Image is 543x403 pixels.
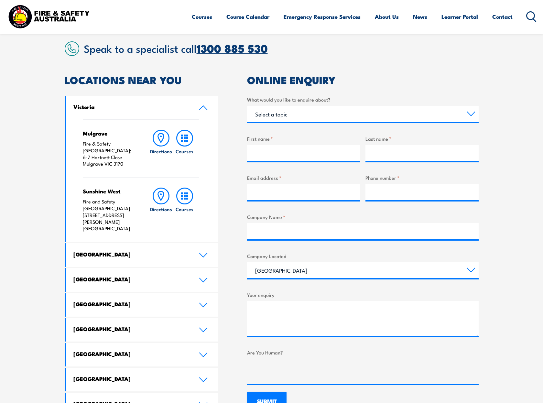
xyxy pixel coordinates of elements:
h4: Mulgrave [83,130,137,137]
a: 1300 885 530 [197,39,268,57]
a: [GEOGRAPHIC_DATA] [66,318,218,342]
label: Phone number [365,174,479,181]
a: Emergency Response Services [284,8,361,25]
a: [GEOGRAPHIC_DATA] [66,343,218,366]
a: Directions [149,188,173,232]
a: [GEOGRAPHIC_DATA] [66,268,218,292]
label: Your enquiry [247,291,479,299]
a: Courses [173,188,196,232]
p: Fire and Safety [GEOGRAPHIC_DATA] [STREET_ADDRESS][PERSON_NAME] [GEOGRAPHIC_DATA] [83,198,137,232]
a: [GEOGRAPHIC_DATA] [66,293,218,317]
a: Victoria [66,96,218,119]
a: About Us [375,8,399,25]
label: Company Located [247,252,479,260]
h4: [GEOGRAPHIC_DATA] [73,276,189,283]
h4: [GEOGRAPHIC_DATA] [73,350,189,357]
h6: Directions [150,148,172,155]
a: Course Calendar [226,8,269,25]
label: What would you like to enquire about? [247,96,479,103]
a: Courses [173,130,196,167]
p: Fire & Safety [GEOGRAPHIC_DATA]: 6-7 Hartnett Close Mulgrave VIC 3170 [83,140,137,167]
a: News [413,8,427,25]
h2: Speak to a specialist call [84,42,479,54]
a: Learner Portal [441,8,478,25]
label: Last name [365,135,479,142]
h4: [GEOGRAPHIC_DATA] [73,325,189,332]
h4: [GEOGRAPHIC_DATA] [73,300,189,308]
h2: LOCATIONS NEAR YOU [65,75,218,84]
h4: [GEOGRAPHIC_DATA] [73,375,189,382]
h2: ONLINE ENQUIRY [247,75,479,84]
h4: Sunshine West [83,188,137,195]
h6: Courses [176,206,193,212]
a: Directions [149,130,173,167]
h6: Directions [150,206,172,212]
a: [GEOGRAPHIC_DATA] [66,243,218,267]
label: Are You Human? [247,349,479,356]
a: Contact [492,8,513,25]
label: First name [247,135,360,142]
label: Email address [247,174,360,181]
h4: Victoria [73,103,189,110]
iframe: reCAPTCHA [247,359,345,384]
h4: [GEOGRAPHIC_DATA] [73,251,189,258]
h6: Courses [176,148,193,155]
a: [GEOGRAPHIC_DATA] [66,368,218,391]
a: Courses [192,8,212,25]
label: Company Name [247,213,479,221]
